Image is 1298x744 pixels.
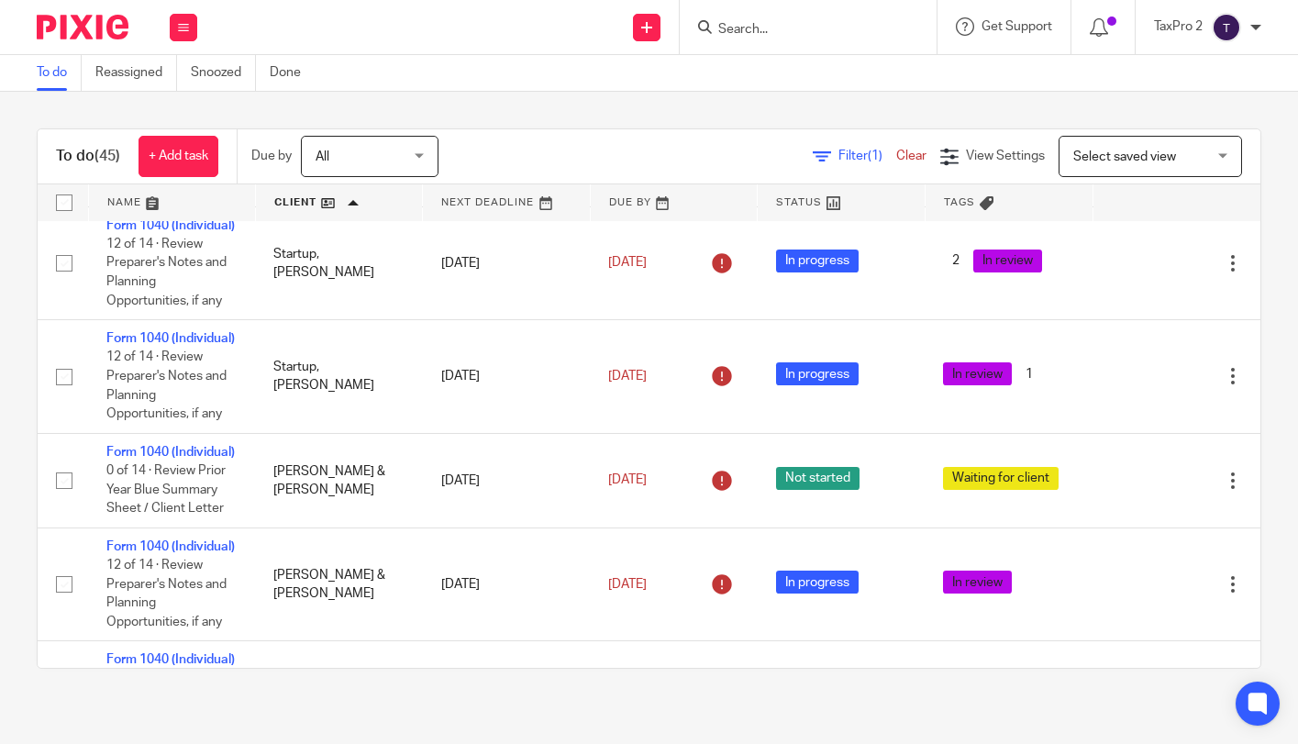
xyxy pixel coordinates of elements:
[776,467,860,490] span: Not started
[106,464,226,515] span: 0 of 14 · Review Prior Year Blue Summary Sheet / Client Letter
[982,20,1052,33] span: Get Support
[608,578,647,591] span: [DATE]
[608,370,647,383] span: [DATE]
[716,22,882,39] input: Search
[191,55,256,91] a: Snoozed
[423,527,590,641] td: [DATE]
[1016,362,1042,385] span: 1
[868,150,882,162] span: (1)
[943,467,1059,490] span: Waiting for client
[106,540,235,553] a: Form 1040 (Individual)
[943,362,1012,385] span: In review
[608,474,647,487] span: [DATE]
[106,653,235,666] a: Form 1040 (Individual)
[106,332,235,345] a: Form 1040 (Individual)
[973,250,1042,272] span: In review
[255,433,422,527] td: [PERSON_NAME] & [PERSON_NAME]
[838,150,896,162] span: Filter
[106,446,235,459] a: Form 1040 (Individual)
[943,571,1012,594] span: In review
[943,250,969,272] span: 2
[255,527,422,641] td: [PERSON_NAME] & [PERSON_NAME]
[37,55,82,91] a: To do
[270,55,315,91] a: Done
[1154,17,1203,36] p: TaxPro 2
[106,559,227,628] span: 12 of 14 · Review Preparer's Notes and Planning Opportunities, if any
[106,351,227,421] span: 12 of 14 · Review Preparer's Notes and Planning Opportunities, if any
[1073,150,1176,163] span: Select saved view
[776,250,859,272] span: In progress
[255,320,422,434] td: Startup, [PERSON_NAME]
[106,219,235,232] a: Form 1040 (Individual)
[56,147,120,166] h1: To do
[896,150,926,162] a: Clear
[944,197,975,207] span: Tags
[316,150,329,163] span: All
[139,136,218,177] a: + Add task
[255,206,422,320] td: Startup, [PERSON_NAME]
[251,147,292,165] p: Due by
[1212,13,1241,42] img: svg%3E
[106,238,227,307] span: 12 of 14 · Review Preparer's Notes and Planning Opportunities, if any
[94,149,120,163] span: (45)
[95,55,177,91] a: Reassigned
[423,206,590,320] td: [DATE]
[423,320,590,434] td: [DATE]
[608,257,647,270] span: [DATE]
[776,571,859,594] span: In progress
[37,15,128,39] img: Pixie
[776,362,859,385] span: In progress
[966,150,1045,162] span: View Settings
[423,433,590,527] td: [DATE]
